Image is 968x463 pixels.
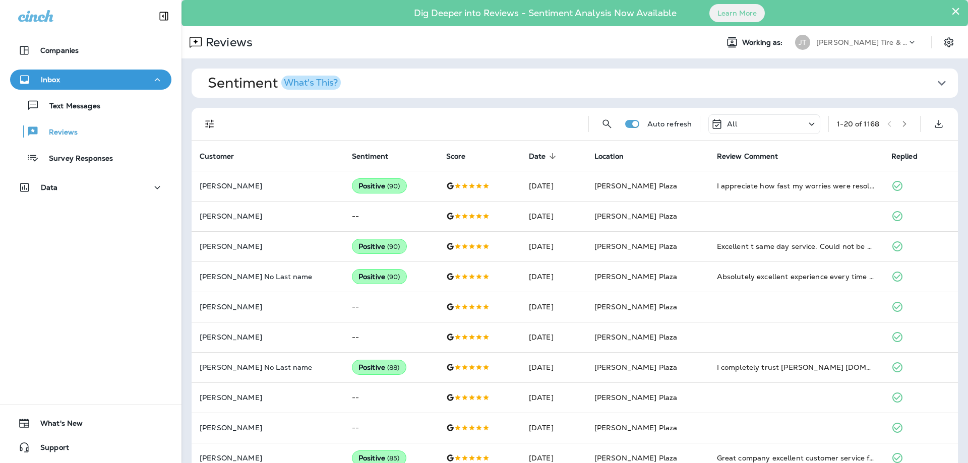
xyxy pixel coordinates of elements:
[717,272,875,282] div: Absolutely excellent experience every time I go there far better than any dealership I’ve ever de...
[202,35,253,50] p: Reviews
[521,292,586,322] td: [DATE]
[39,128,78,138] p: Reviews
[529,152,559,161] span: Date
[742,38,785,47] span: Working as:
[521,231,586,261] td: [DATE]
[951,3,960,19] button: Close
[446,152,479,161] span: Score
[940,33,958,51] button: Settings
[594,363,678,372] span: [PERSON_NAME] Plaza
[40,46,79,54] p: Companies
[594,393,678,402] span: [PERSON_NAME] Plaza
[30,443,69,455] span: Support
[200,212,336,220] p: [PERSON_NAME]
[717,362,875,372] div: I completely trust Jensen Tire.to fix my car. Today I called them with a tire problem. They said ...
[387,454,400,462] span: ( 85 )
[521,171,586,201] td: [DATE]
[352,239,407,254] div: Positive
[344,322,438,352] td: --
[200,242,336,250] p: [PERSON_NAME]
[795,35,810,50] div: JT
[10,40,171,60] button: Companies
[594,302,678,311] span: [PERSON_NAME] Plaza
[10,121,171,142] button: Reviews
[10,413,171,433] button: What's New
[594,152,624,161] span: Location
[717,152,778,161] span: Review Comment
[10,147,171,168] button: Survey Responses
[150,6,178,26] button: Collapse Sidebar
[521,413,586,443] td: [DATE]
[385,12,706,15] p: Dig Deeper into Reviews - Sentiment Analysis Now Available
[10,95,171,116] button: Text Messages
[521,352,586,382] td: [DATE]
[344,382,438,413] td: --
[200,363,336,371] p: [PERSON_NAME] No Last name
[30,419,83,431] span: What's New
[200,273,336,281] p: [PERSON_NAME] No Last name
[521,322,586,352] td: [DATE]
[594,242,678,251] span: [PERSON_NAME] Plaza
[891,152,918,161] span: Replied
[521,261,586,292] td: [DATE]
[200,152,247,161] span: Customer
[816,38,907,46] p: [PERSON_NAME] Tire & Auto
[41,183,58,191] p: Data
[200,333,336,341] p: [PERSON_NAME]
[717,152,792,161] span: Review Comment
[837,120,879,128] div: 1 - 20 of 1168
[727,120,737,128] p: All
[717,241,875,251] div: Excellent t same day service. Could not be happier with Jensen Tire on Spaulding.
[200,182,336,190] p: [PERSON_NAME]
[284,78,338,87] div: What's This?
[200,114,220,134] button: Filters
[200,69,966,98] button: SentimentWhat's This?
[352,152,401,161] span: Sentiment
[344,201,438,231] td: --
[10,437,171,457] button: Support
[41,76,60,84] p: Inbox
[10,70,171,90] button: Inbox
[200,303,336,311] p: [PERSON_NAME]
[387,363,400,372] span: ( 88 )
[344,413,438,443] td: --
[521,382,586,413] td: [DATE]
[597,114,617,134] button: Search Reviews
[200,454,336,462] p: [PERSON_NAME]
[594,453,678,462] span: [PERSON_NAME] Plaza
[521,201,586,231] td: [DATE]
[717,181,875,191] div: I appreciate how fast my worries were resolved!!!!
[891,152,931,161] span: Replied
[387,182,400,190] span: ( 90 )
[594,212,678,221] span: [PERSON_NAME] Plaza
[352,360,406,375] div: Positive
[594,333,678,342] span: [PERSON_NAME] Plaza
[717,453,875,463] div: Great company excellent customer service from Manager Hal.
[344,292,438,322] td: --
[529,152,546,161] span: Date
[929,114,949,134] button: Export as CSV
[281,76,341,90] button: What's This?
[594,181,678,190] span: [PERSON_NAME] Plaza
[647,120,692,128] p: Auto refresh
[208,75,341,92] h1: Sentiment
[594,423,678,432] span: [PERSON_NAME] Plaza
[200,393,336,402] p: [PERSON_NAME]
[594,272,678,281] span: [PERSON_NAME] Plaza
[39,154,113,164] p: Survey Responses
[200,152,234,161] span: Customer
[446,152,466,161] span: Score
[39,102,100,111] p: Text Messages
[594,152,637,161] span: Location
[352,152,388,161] span: Sentiment
[387,273,400,281] span: ( 90 )
[10,177,171,197] button: Data
[709,4,765,22] button: Learn More
[387,242,400,251] span: ( 90 )
[352,178,407,193] div: Positive
[352,269,407,284] div: Positive
[200,424,336,432] p: [PERSON_NAME]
